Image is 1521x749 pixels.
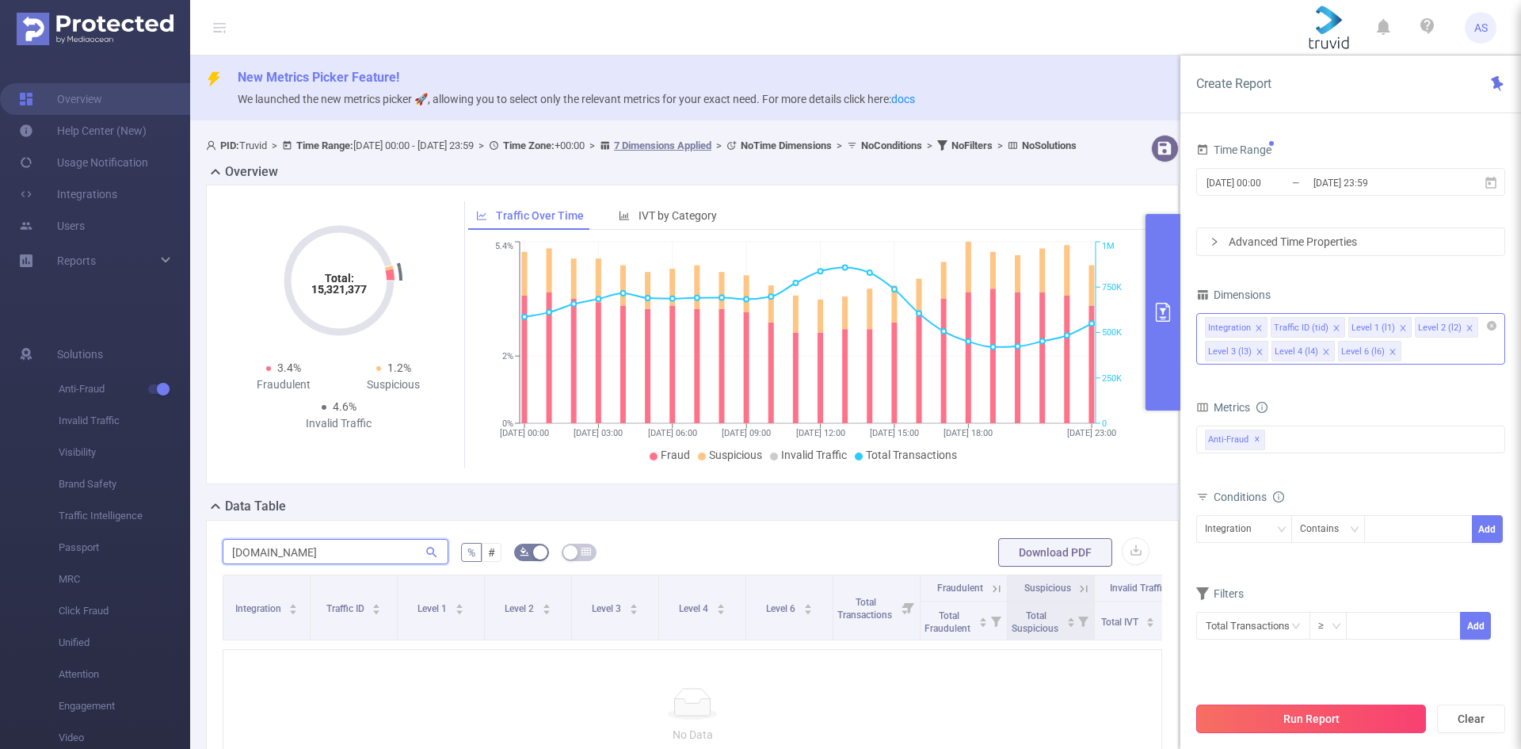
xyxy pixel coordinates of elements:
i: icon: caret-down [803,608,812,613]
tspan: [DATE] 06:00 [647,428,696,438]
span: Total Suspicious [1012,610,1061,634]
a: Integrations [19,178,117,210]
span: Level 2 [505,603,536,614]
span: Solutions [57,338,103,370]
i: icon: bg-colors [520,547,529,556]
b: No Conditions [861,139,922,151]
span: Total Fraudulent [924,610,973,634]
b: Time Zone: [503,139,555,151]
tspan: 0% [502,418,513,429]
span: 1.2% [387,361,411,374]
div: Level 2 (l2) [1418,318,1462,338]
button: Download PDF [998,538,1112,567]
tspan: 2% [502,351,513,361]
p: No Data [236,726,1149,743]
span: Level 4 [679,603,711,614]
div: icon: rightAdvanced Time Properties [1197,228,1504,255]
span: > [993,139,1008,151]
img: Protected Media [17,13,173,45]
i: icon: caret-up [629,602,638,606]
span: Reports [57,254,96,267]
tspan: Total: [324,272,353,285]
tspan: 250K [1102,373,1122,384]
div: Suspicious [339,376,449,393]
div: Traffic ID (tid) [1274,318,1328,338]
li: Level 1 (l1) [1348,317,1412,338]
i: icon: caret-down [629,608,638,613]
div: Sort [288,602,298,611]
tspan: [DATE] 18:00 [943,428,993,438]
span: Click Fraud [59,595,190,627]
div: Level 1 (l1) [1351,318,1395,338]
div: ≥ [1318,613,1335,639]
span: > [585,139,600,151]
b: Time Range: [296,139,353,151]
span: > [922,139,937,151]
i: icon: caret-up [803,602,812,606]
span: Visibility [59,437,190,468]
h2: Overview [225,162,278,182]
i: icon: caret-down [1066,621,1075,625]
i: icon: caret-down [542,608,551,613]
input: Start date [1205,172,1333,193]
span: Total IVT [1101,617,1141,628]
span: Filters [1196,587,1244,600]
span: Level 1 [417,603,449,614]
div: Sort [542,602,551,611]
a: Overview [19,83,102,115]
i: icon: close [1399,324,1407,334]
span: MRC [59,564,190,595]
tspan: 750K [1102,282,1122,292]
li: Integration [1205,317,1267,338]
a: Help Center (New) [19,115,147,147]
div: Integration [1208,318,1251,338]
i: icon: caret-up [289,602,298,606]
tspan: 500K [1102,328,1122,338]
i: Filter menu [898,575,920,640]
i: icon: down [1277,525,1287,536]
span: IVT by Category [639,209,717,222]
u: 7 Dimensions Applied [614,139,711,151]
i: icon: close [1466,324,1473,334]
span: Attention [59,659,190,690]
i: icon: caret-down [716,608,725,613]
i: icon: caret-up [716,602,725,606]
b: PID: [220,139,239,151]
div: Fraudulent [229,376,339,393]
tspan: [DATE] 12:00 [795,428,844,438]
button: Add [1460,612,1491,640]
div: Sort [1146,615,1155,625]
span: Total Transactions [837,597,894,621]
input: Search... [223,539,448,564]
tspan: [DATE] 09:00 [722,428,771,438]
i: icon: close [1322,348,1330,357]
div: Sort [978,615,988,625]
div: Sort [1066,615,1076,625]
span: Conditions [1214,491,1284,503]
i: icon: close-circle [1487,321,1496,331]
span: Suspicious [1024,583,1071,594]
span: We launched the new metrics picker 🚀, allowing you to select only the relevant metrics for your e... [238,93,915,105]
i: icon: thunderbolt [206,71,222,87]
tspan: 5.4% [495,242,513,252]
i: Filter menu [1159,602,1181,640]
i: icon: bar-chart [619,210,630,221]
span: Fraud [661,449,690,461]
span: New Metrics Picker Feature! [238,70,399,85]
div: Sort [455,602,464,611]
i: Filter menu [1072,602,1094,640]
span: Traffic Over Time [496,209,584,222]
span: % [467,546,475,559]
tspan: 15,321,377 [311,283,367,296]
span: Level 6 [766,603,798,614]
i: icon: right [1210,237,1219,246]
span: ✕ [1254,430,1260,449]
i: icon: down [1350,525,1359,536]
div: Level 4 (l4) [1275,342,1318,362]
li: Level 4 (l4) [1271,341,1335,361]
a: docs [891,93,915,105]
span: > [474,139,489,151]
div: Contains [1300,516,1350,542]
span: Anti-Fraud [59,373,190,405]
i: icon: caret-up [542,602,551,606]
